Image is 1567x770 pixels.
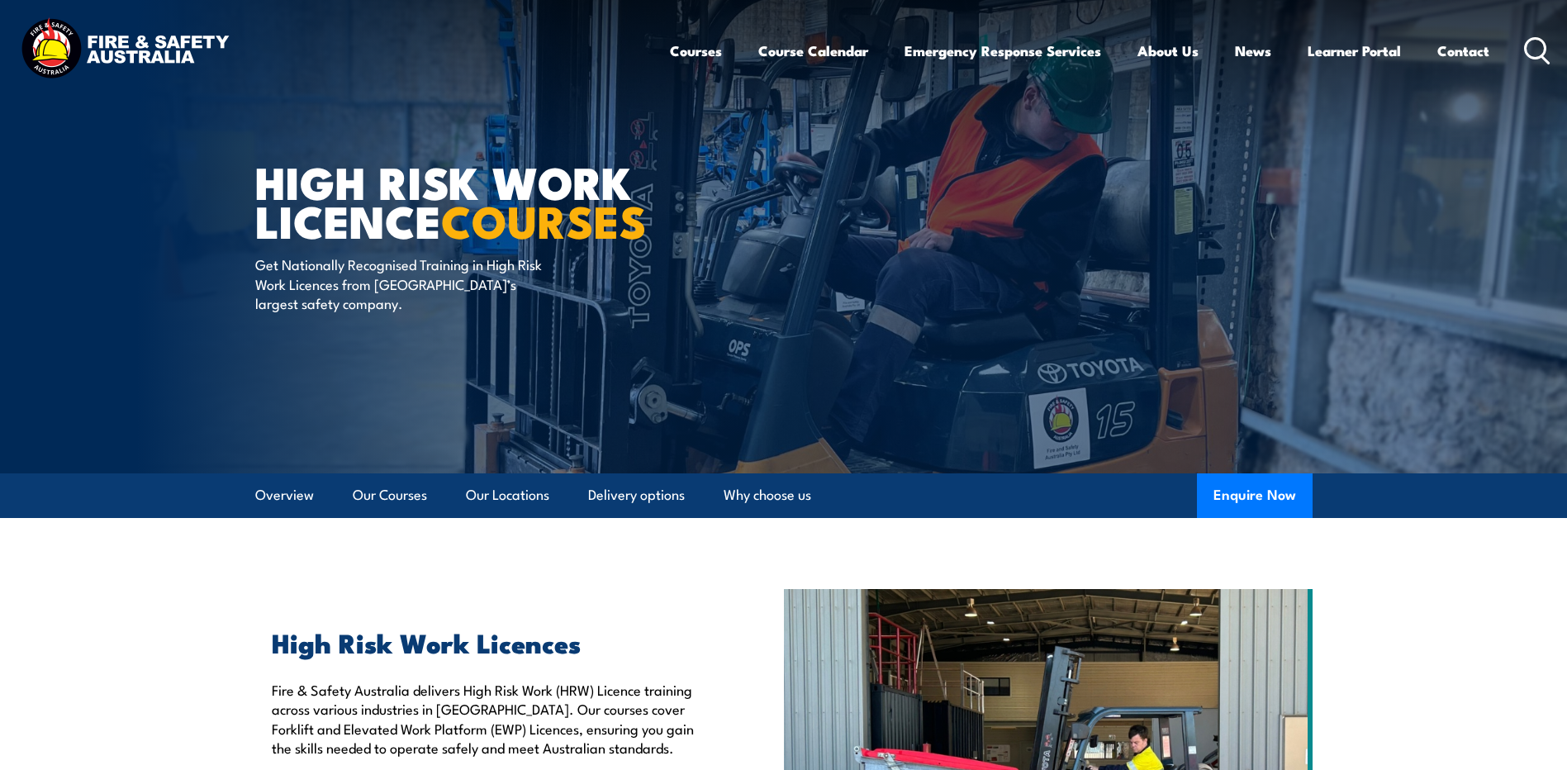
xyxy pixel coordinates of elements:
[588,473,685,517] a: Delivery options
[1437,29,1489,73] a: Contact
[758,29,868,73] a: Course Calendar
[466,473,549,517] a: Our Locations
[905,29,1101,73] a: Emergency Response Services
[1235,29,1271,73] a: News
[1137,29,1199,73] a: About Us
[272,680,708,758] p: Fire & Safety Australia delivers High Risk Work (HRW) Licence training across various industries ...
[724,473,811,517] a: Why choose us
[1197,473,1313,518] button: Enquire Now
[255,162,663,239] h1: High Risk Work Licence
[353,473,427,517] a: Our Courses
[272,630,708,654] h2: High Risk Work Licences
[255,254,557,312] p: Get Nationally Recognised Training in High Risk Work Licences from [GEOGRAPHIC_DATA]’s largest sa...
[1308,29,1401,73] a: Learner Portal
[255,473,314,517] a: Overview
[441,185,647,254] strong: COURSES
[670,29,722,73] a: Courses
